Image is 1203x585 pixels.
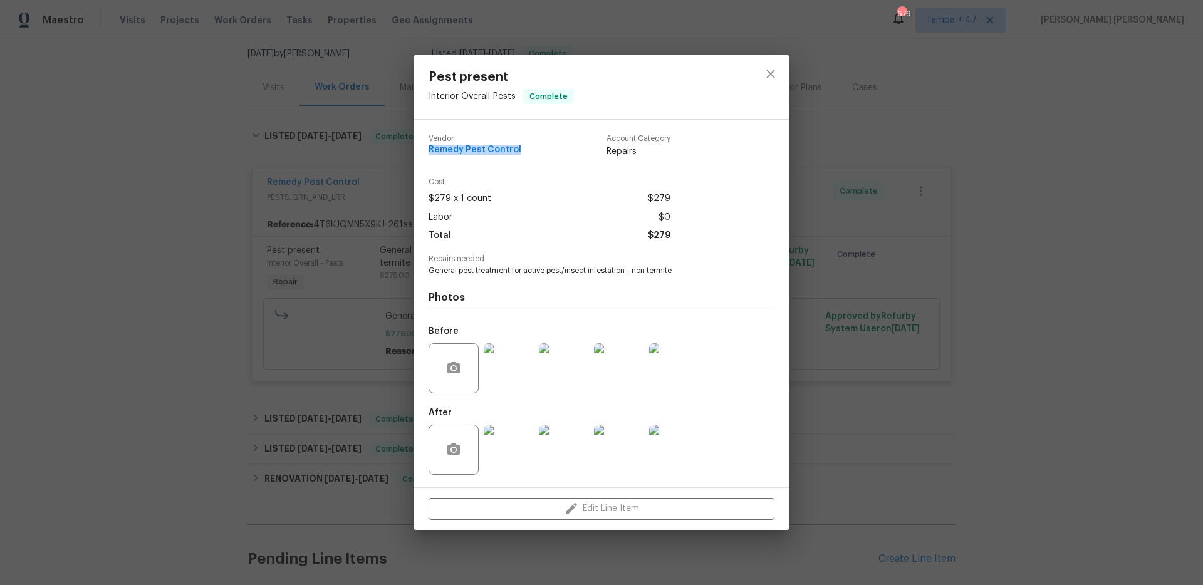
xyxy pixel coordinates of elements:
span: General pest treatment for active pest/insect infestation - non termite [429,266,740,276]
span: $279 x 1 count [429,190,491,208]
span: Repairs needed [429,255,774,263]
span: Total [429,227,451,245]
span: $279 [648,227,670,245]
span: Complete [524,90,573,103]
span: Vendor [429,135,521,143]
span: Cost [429,178,670,186]
span: Interior Overall - Pests [429,92,516,101]
span: Account Category [607,135,670,143]
span: $279 [648,190,670,208]
div: 679 [897,8,906,20]
h4: Photos [429,291,774,304]
span: $0 [659,209,670,227]
h5: Before [429,327,459,336]
span: Pest present [429,70,574,84]
h5: After [429,408,452,417]
span: Remedy Pest Control [429,145,521,155]
span: Labor [429,209,452,227]
button: close [756,59,786,89]
span: Repairs [607,145,670,158]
